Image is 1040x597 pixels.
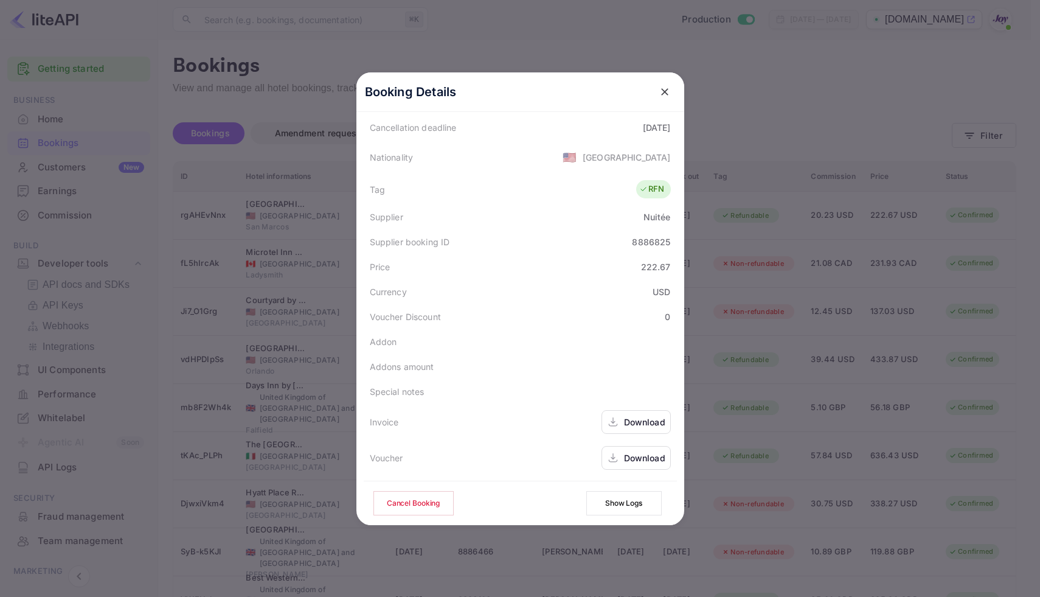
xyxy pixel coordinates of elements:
[643,211,671,223] div: Nuitée
[641,260,671,273] div: 222.67
[624,452,665,464] div: Download
[624,416,665,428] div: Download
[563,146,577,168] span: United States
[370,385,425,398] div: Special notes
[653,285,670,298] div: USD
[370,211,403,223] div: Supplier
[370,183,385,196] div: Tag
[365,83,457,101] p: Booking Details
[370,335,397,348] div: Addon
[665,310,670,323] div: 0
[370,151,414,164] div: Nationality
[370,360,434,373] div: Addons amount
[583,151,671,164] div: [GEOGRAPHIC_DATA]
[370,236,450,248] div: Supplier booking ID
[370,260,390,273] div: Price
[654,81,676,103] button: close
[643,121,671,134] div: [DATE]
[370,121,457,134] div: Cancellation deadline
[586,491,662,515] button: Show Logs
[639,183,664,195] div: RFN
[632,236,670,248] div: 8886825
[370,452,403,464] div: Voucher
[370,285,407,298] div: Currency
[370,310,441,323] div: Voucher Discount
[373,491,454,515] button: Cancel Booking
[370,416,399,428] div: Invoice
